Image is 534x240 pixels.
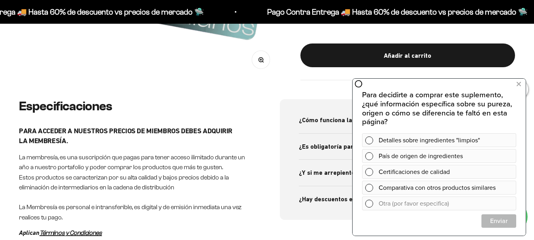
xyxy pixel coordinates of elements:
[299,194,401,204] span: ¿Hay descuentos en la membresía?
[266,6,527,18] p: Pago Contra Entrega 🚚 Hasta 60% de descuento vs precios de mercado 🛸
[299,115,390,125] span: ¿Cómo funciona la membresía?
[19,127,232,145] strong: PARA ACCEDER A NUESTROS PRECIOS DE MIEMBROS DEBES ADQUIRIR LA MEMBRESÍA.
[299,160,496,186] summary: ¿Y si me arrepiento, que garantía tengo?
[19,152,255,193] p: La membresía, es una suscripción que pagas para tener acceso ilimitado durante un año a nuestro p...
[504,77,514,87] mark: 0
[19,229,40,236] em: Aplican
[299,107,496,133] summary: ¿Cómo funciona la membresía?
[19,202,255,222] p: La Membresía es personal e intransferible, es digital y de emisión inmediata una vez realices tu ...
[353,78,526,236] iframe: zigpoll-iframe
[299,186,496,212] summary: ¿Hay descuentos en la membresía?
[299,134,496,160] summary: ¿Es obligatoría para comprar su productos?
[40,229,102,236] a: Términos y Condiciones
[316,50,499,60] div: Añadir al carrito
[300,43,515,67] button: Añadir al carrito
[299,168,416,178] span: ¿Y si me arrepiento, que garantía tengo?
[19,99,255,113] h2: Especificaciones
[299,142,426,152] span: ¿Es obligatoría para comprar su productos?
